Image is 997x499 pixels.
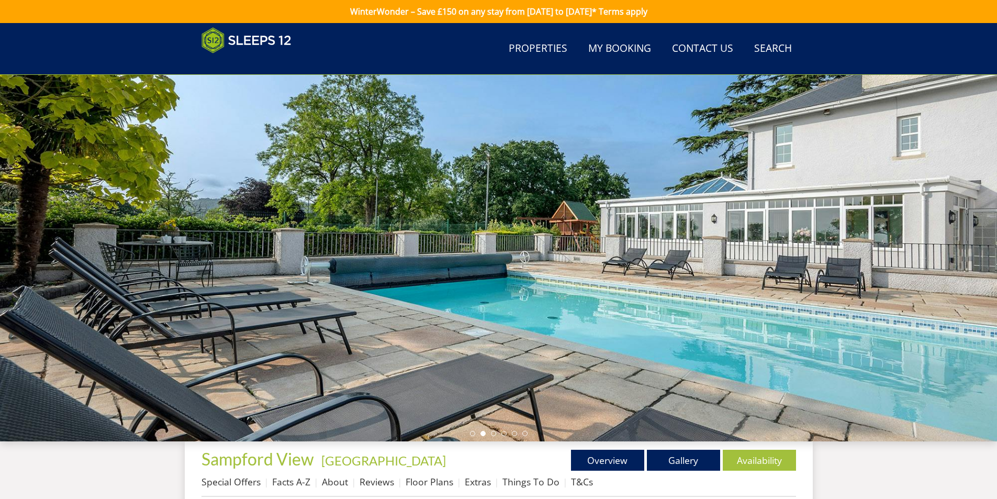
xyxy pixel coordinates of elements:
[196,60,306,69] iframe: Customer reviews powered by Trustpilot
[317,453,446,468] span: -
[571,475,593,488] a: T&Cs
[502,475,559,488] a: Things To Do
[272,475,310,488] a: Facts A-Z
[668,37,737,61] a: Contact Us
[505,37,572,61] a: Properties
[201,449,314,469] span: Sampford View
[201,27,292,53] img: Sleeps 12
[201,475,261,488] a: Special Offers
[360,475,394,488] a: Reviews
[321,453,446,468] a: [GEOGRAPHIC_DATA]
[571,450,644,471] a: Overview
[201,449,317,469] a: Sampford View
[465,475,491,488] a: Extras
[723,450,796,471] a: Availability
[584,37,655,61] a: My Booking
[406,475,453,488] a: Floor Plans
[647,450,720,471] a: Gallery
[750,37,796,61] a: Search
[322,475,348,488] a: About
